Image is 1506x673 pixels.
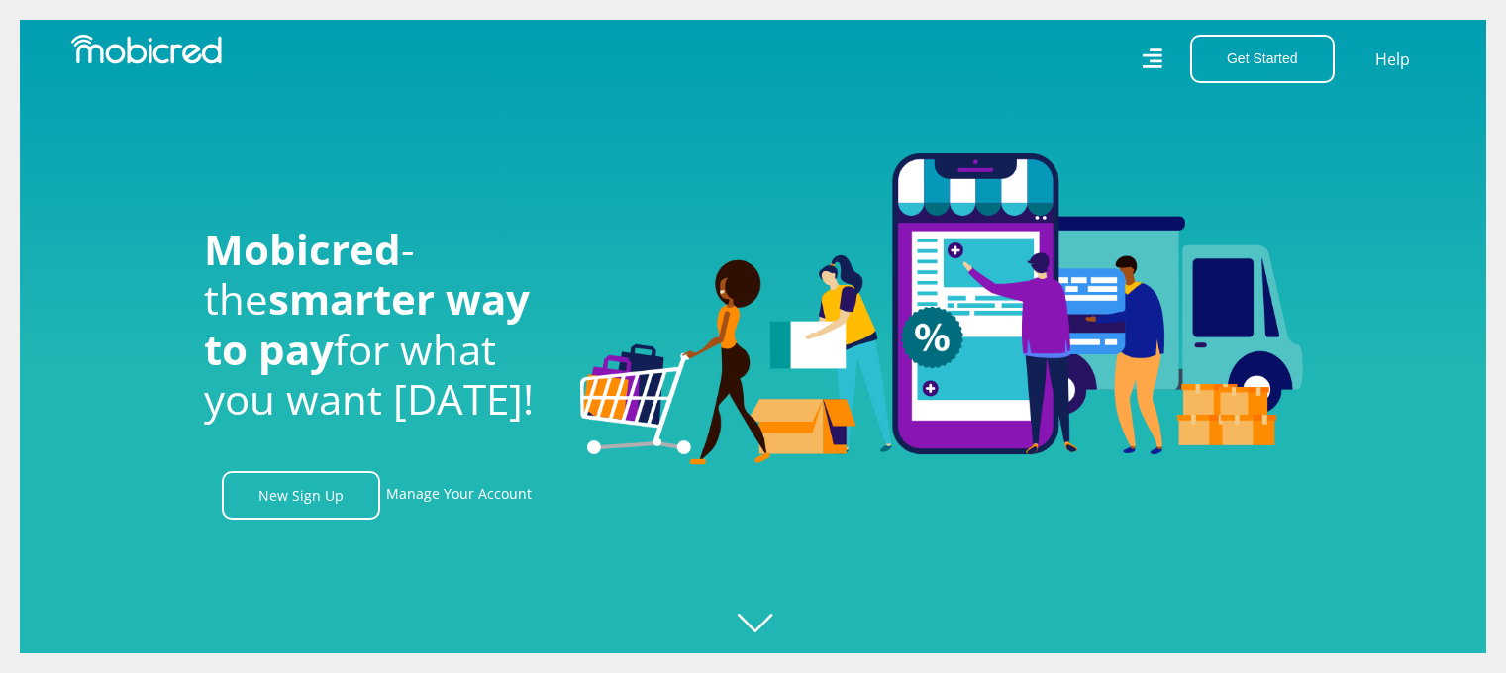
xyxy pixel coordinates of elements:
a: New Sign Up [222,471,380,520]
a: Manage Your Account [386,471,532,520]
button: Get Started [1190,35,1335,83]
img: Mobicred [71,35,222,64]
h1: - the for what you want [DATE]! [204,225,551,425]
img: Welcome to Mobicred [580,153,1303,466]
span: smarter way to pay [204,270,530,376]
a: Help [1374,47,1411,72]
span: Mobicred [204,221,401,277]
